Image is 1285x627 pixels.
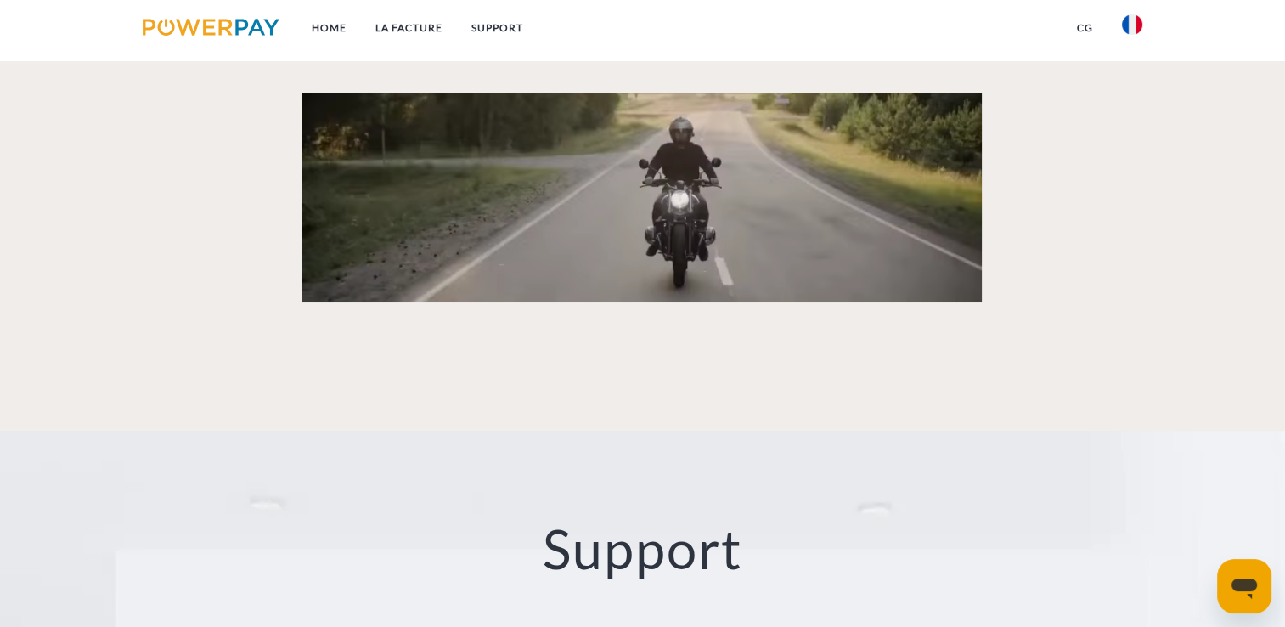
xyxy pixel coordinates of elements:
a: Home [297,13,361,43]
a: Fallback Image [142,93,1142,302]
a: CG [1062,13,1107,43]
iframe: Bouton de lancement de la fenêtre de messagerie [1217,559,1271,613]
a: Support [457,13,538,43]
a: LA FACTURE [361,13,457,43]
h2: Support [65,516,1221,583]
img: logo-powerpay.svg [143,19,279,36]
img: fr [1122,14,1142,35]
